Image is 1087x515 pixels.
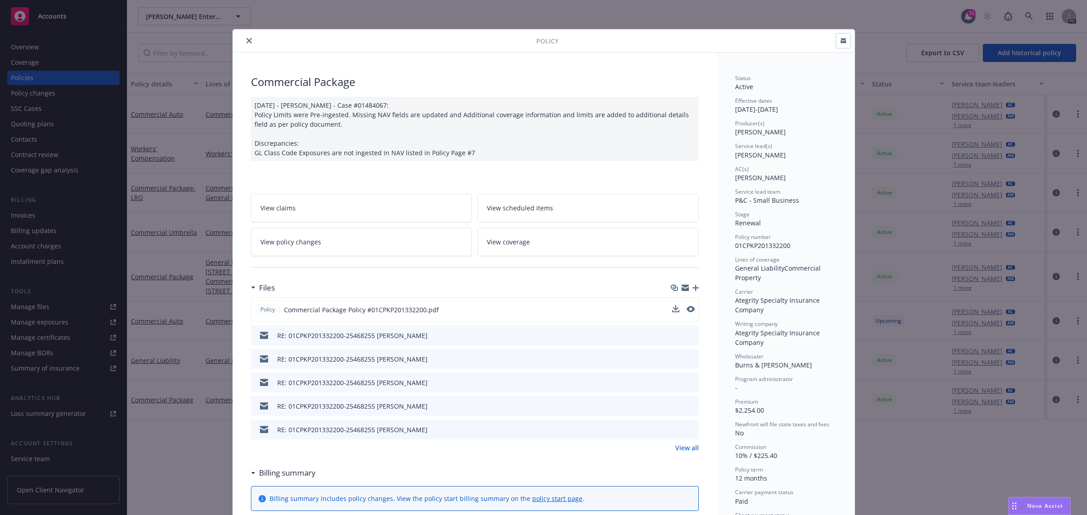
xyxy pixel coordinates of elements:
[735,82,753,91] span: Active
[735,383,737,392] span: -
[735,173,786,182] span: [PERSON_NAME]
[735,406,764,415] span: $2,254.00
[735,151,786,159] span: [PERSON_NAME]
[735,296,822,314] span: Ategrity Specialty Insurance Company
[735,429,744,437] span: No
[735,165,749,173] span: AC(s)
[673,354,680,364] button: download file
[735,119,765,127] span: Producer(s)
[687,306,695,312] button: preview file
[735,497,748,505] span: Paid
[251,97,699,161] div: [DATE] - [PERSON_NAME] - Case #01484067: Policy Limits were Pre-ingested. Missing NAV fields are ...
[672,305,679,312] button: download file
[675,443,699,453] a: View all
[735,320,778,328] span: Writing company
[259,282,275,294] h3: Files
[673,331,680,340] button: download file
[735,264,784,272] span: General Liability
[532,494,582,503] a: policy start page
[284,305,439,315] span: Commercial Package Policy #01CPKP201332200.pdf
[251,467,316,479] div: Billing summary
[251,228,472,256] a: View policy changes
[687,425,695,434] button: preview file
[735,451,777,460] span: 10% / $225.40
[1008,497,1071,515] button: Nova Assist
[735,128,786,136] span: [PERSON_NAME]
[687,354,695,364] button: preview file
[536,36,558,46] span: Policy
[1027,502,1063,510] span: Nova Assist
[687,305,695,315] button: preview file
[260,237,321,247] span: View policy changes
[735,210,750,218] span: Stage
[687,401,695,411] button: preview file
[735,97,772,105] span: Effective dates
[673,378,680,387] button: download file
[251,282,275,294] div: Files
[735,288,753,296] span: Carrier
[735,375,793,383] span: Program administrator
[487,203,553,213] span: View scheduled items
[735,443,766,451] span: Commission
[735,142,772,150] span: Service lead(s)
[735,233,771,241] span: Policy number
[735,420,829,428] span: Newfront will file state taxes and fees
[477,194,699,222] a: View scheduled items
[259,305,277,314] span: Policy
[244,35,255,46] button: close
[735,474,767,482] span: 12 months
[735,241,790,250] span: 01CPKP201332200
[735,256,779,263] span: Lines of coverage
[477,228,699,256] a: View coverage
[735,196,799,205] span: P&C - Small Business
[277,331,428,340] div: RE: 01CPKP201332200-25468255 [PERSON_NAME]
[735,488,794,496] span: Carrier payment status
[277,401,428,411] div: RE: 01CPKP201332200-25468255 [PERSON_NAME]
[735,398,758,405] span: Premium
[277,378,428,387] div: RE: 01CPKP201332200-25468255 [PERSON_NAME]
[672,305,679,315] button: download file
[269,494,584,503] div: Billing summary includes policy changes. View the policy start billing summary on the .
[251,74,699,90] div: Commercial Package
[260,203,296,213] span: View claims
[259,467,316,479] h3: Billing summary
[735,264,822,282] span: Commercial Property
[735,466,763,473] span: Policy term
[1009,497,1020,515] div: Drag to move
[277,354,428,364] div: RE: 01CPKP201332200-25468255 [PERSON_NAME]
[735,361,812,369] span: Burns & [PERSON_NAME]
[673,401,680,411] button: download file
[735,353,764,360] span: Wholesaler
[673,425,680,434] button: download file
[251,194,472,222] a: View claims
[687,331,695,340] button: preview file
[735,74,751,82] span: Status
[735,188,780,196] span: Service lead team
[735,97,837,114] div: [DATE] - [DATE]
[735,329,822,347] span: Ategrity Specialty Insurance Company
[487,237,530,247] span: View coverage
[687,378,695,387] button: preview file
[735,219,761,227] span: Renewal
[277,425,428,434] div: RE: 01CPKP201332200-25468255 [PERSON_NAME]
